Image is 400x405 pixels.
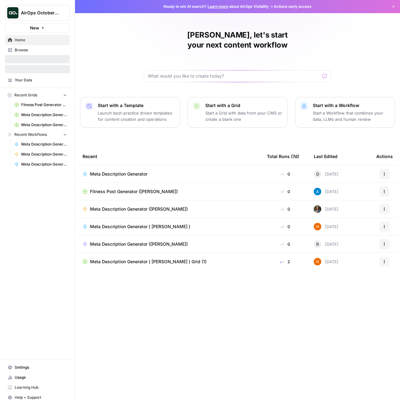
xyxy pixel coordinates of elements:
span: Settings [15,365,67,370]
a: Fitness Post Generator ([PERSON_NAME]) [12,100,70,110]
a: Meta Description Generator ( [PERSON_NAME] ) [82,223,257,230]
span: R [316,241,319,247]
span: Meta Description Generator ( [PERSON_NAME] ) Grid (1) [21,112,67,118]
span: Recent Workflows [14,132,47,137]
button: Recent Grids [5,90,70,100]
span: Meta Description Generator ( [PERSON_NAME] ) Grid [21,122,67,128]
a: Learning Hub [5,382,70,392]
a: Settings [5,362,70,372]
a: Meta Description Generator ( [PERSON_NAME] ) Grid [12,120,70,130]
button: New [5,23,70,33]
div: [DATE] [314,170,338,178]
button: Help + Support [5,392,70,402]
button: Start with a TemplateLaunch best-practice driven templates for content creation and operations [80,97,180,128]
p: Start with a Grid [205,102,282,109]
span: Meta Description Generator ([PERSON_NAME]) [90,241,188,247]
span: Usage [15,375,67,380]
span: Fitness Post Generator ([PERSON_NAME]) [21,102,67,108]
a: Meta Description Generator [12,139,70,149]
span: D [316,171,319,177]
span: Meta Description Generator ( [PERSON_NAME] ) Grid (1) [90,259,207,265]
a: Home [5,35,70,45]
span: Meta Description Generator ( [PERSON_NAME] ) [21,161,67,167]
button: Workspace: AirOps October Cohort [5,5,70,21]
a: Your Data [5,75,70,85]
a: Meta Description Generator ( [PERSON_NAME] ) [12,159,70,169]
a: Meta Description Generator ([PERSON_NAME]) [12,149,70,159]
button: Start with a GridStart a Grid with data from your CMS or create a blank one [187,97,287,128]
div: Actions [376,148,393,165]
span: Help + Support [15,395,67,400]
img: 800yb5g0cvdr0f9czziwsqt6j8wa [314,223,321,230]
a: Meta Description Generator [82,171,257,177]
div: 0 [267,241,304,247]
span: Meta Description Generator [90,171,147,177]
img: p4ui3kqduwr8yohf6j7svznlw07q [314,205,321,213]
p: Start a Grid with data from your CMS or create a blank one [205,110,282,122]
span: Learning Hub [15,385,67,390]
div: [DATE] [314,258,338,265]
div: 2 [267,259,304,265]
a: Meta Description Generator ( [PERSON_NAME] ) Grid (1) [12,110,70,120]
a: Usage [5,372,70,382]
div: Recent [82,148,257,165]
p: Start a Workflow that combines your data, LLMs and human review [313,110,390,122]
span: Meta Description Generator ( [PERSON_NAME] ) [90,223,190,230]
span: Actions early access [274,4,312,9]
div: 0 [267,223,304,230]
span: Browse [15,47,67,53]
div: Last Edited [314,148,337,165]
p: Start with a Workflow [313,102,390,109]
button: Start with a WorkflowStart a Workflow that combines your data, LLMs and human review [295,97,395,128]
span: Meta Description Generator ([PERSON_NAME]) [21,151,67,157]
span: Meta Description Generator ([PERSON_NAME]) [90,206,188,212]
a: Meta Description Generator ([PERSON_NAME]) [82,241,257,247]
div: [DATE] [314,205,338,213]
img: o3cqybgnmipr355j8nz4zpq1mc6x [314,188,321,195]
span: Meta Description Generator [21,141,67,147]
button: Recent Workflows [5,130,70,139]
a: Browse [5,45,70,55]
a: Fitness Post Generator ([PERSON_NAME]) [82,188,257,195]
div: 0 [267,171,304,177]
div: [DATE] [314,223,338,230]
div: [DATE] [314,188,338,195]
span: New [30,25,39,31]
input: What would you like to create today? [148,73,320,79]
div: [DATE] [314,240,338,248]
div: 0 [267,206,304,212]
a: Learn more [207,4,228,9]
a: Meta Description Generator ( [PERSON_NAME] ) Grid (1) [82,259,257,265]
a: Meta Description Generator ([PERSON_NAME]) [82,206,257,212]
p: Launch best-practice driven templates for content creation and operations [98,110,175,122]
span: Ready to win AI search? about AirOps Visibility [163,4,269,9]
span: Recent Grids [14,92,37,98]
div: 0 [267,188,304,195]
div: Total Runs (7d) [267,148,299,165]
img: 800yb5g0cvdr0f9czziwsqt6j8wa [314,258,321,265]
h1: [PERSON_NAME], let's start your next content workflow [144,30,331,50]
span: Your Data [15,77,67,83]
p: Start with a Template [98,102,175,109]
span: Home [15,37,67,43]
img: AirOps October Cohort Logo [7,7,18,18]
span: Fitness Post Generator ([PERSON_NAME]) [90,188,178,195]
span: AirOps October Cohort [21,10,59,16]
